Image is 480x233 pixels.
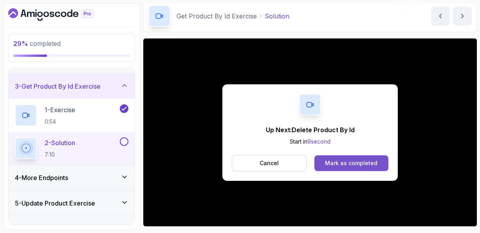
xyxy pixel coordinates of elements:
span: 29 % [13,40,28,47]
span: 9 second [307,138,330,145]
button: 4-More Endpoints [9,165,135,190]
button: 5-Update Product Exercise [9,191,135,216]
p: 7:10 [45,151,75,158]
p: Cancel [260,159,279,167]
button: next content [453,7,472,25]
p: 2 - Solution [45,138,75,147]
p: 0:54 [45,118,75,126]
h3: 3 - Get Product By Id Exercise [15,82,101,91]
iframe: 2 - Solution [143,38,477,226]
p: Solution [265,11,289,21]
span: completed [13,40,61,47]
div: Mark as completed [325,159,377,167]
button: Cancel [232,155,307,171]
button: 2-Solution7:10 [15,137,128,159]
p: 1 - Exercise [45,105,75,115]
p: Up Next: Delete Product By Id [266,125,355,135]
button: 1-Exercise0:54 [15,104,128,126]
a: Dashboard [8,8,112,21]
button: 3-Get Product By Id Exercise [9,74,135,99]
p: Get Product By Id Exercise [177,11,257,21]
h3: 5 - Update Product Exercise [15,198,95,208]
button: Mark as completed [314,155,388,171]
p: Start in [266,138,355,146]
button: previous content [431,7,450,25]
h3: 4 - More Endpoints [15,173,68,182]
